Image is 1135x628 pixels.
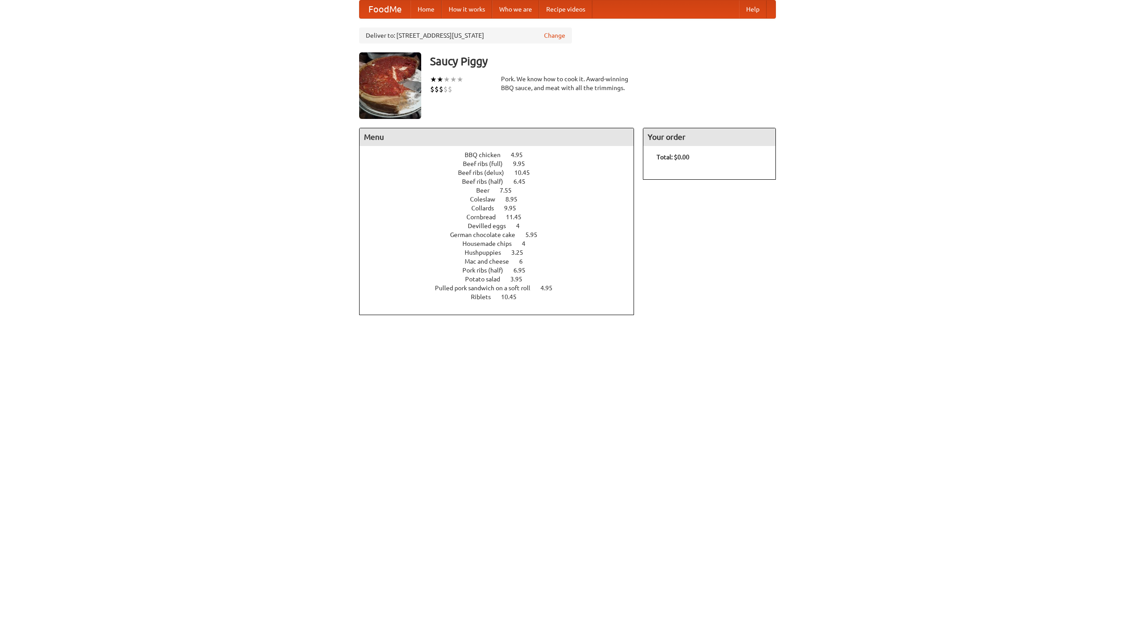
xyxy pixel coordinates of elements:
a: Devilled eggs 4 [468,222,536,229]
a: Recipe videos [539,0,592,18]
a: German chocolate cake 5.95 [450,231,554,238]
span: 6.45 [513,178,534,185]
span: 4 [516,222,528,229]
li: ★ [437,75,443,84]
span: Beer [476,187,498,194]
a: Beer 7.55 [476,187,528,194]
span: 5.95 [525,231,546,238]
span: 10.45 [501,293,525,300]
span: Coleslaw [470,196,504,203]
div: Deliver to: [STREET_ADDRESS][US_STATE] [359,28,572,43]
a: Riblets 10.45 [471,293,533,300]
span: 9.95 [504,205,525,212]
span: 8.95 [505,196,526,203]
span: 3.25 [511,249,532,256]
span: BBQ chicken [465,151,509,158]
span: 4.95 [511,151,532,158]
h4: Menu [360,128,634,146]
span: 6.95 [513,267,534,274]
span: 11.45 [506,213,530,221]
span: Housemade chips [462,240,521,247]
span: 9.95 [513,160,534,167]
li: $ [439,84,443,94]
span: Cornbread [466,213,505,221]
a: Pulled pork sandwich on a soft roll 4.95 [435,284,569,292]
div: Pork. We know how to cook it. Award-winning BBQ sauce, and meat with all the trimmings. [501,75,634,92]
span: 4 [522,240,534,247]
a: Collards 9.95 [471,205,532,212]
span: Mac and cheese [465,258,518,265]
h4: Your order [643,128,775,146]
a: BBQ chicken 4.95 [465,151,539,158]
span: Collards [471,205,503,212]
span: 6 [519,258,532,265]
li: $ [443,84,448,94]
a: Potato salad 3.95 [465,276,539,283]
span: Devilled eggs [468,222,515,229]
li: ★ [443,75,450,84]
span: German chocolate cake [450,231,524,238]
span: Pulled pork sandwich on a soft roll [435,284,539,292]
a: Pork ribs (half) 6.95 [462,267,542,274]
a: Beef ribs (full) 9.95 [463,160,541,167]
li: ★ [430,75,437,84]
li: $ [434,84,439,94]
a: Coleslaw 8.95 [470,196,534,203]
a: Beef ribs (delux) 10.45 [458,169,546,176]
span: 4.95 [540,284,561,292]
img: angular.jpg [359,52,421,119]
h3: Saucy Piggy [430,52,776,70]
span: Hushpuppies [465,249,510,256]
a: Help [739,0,767,18]
a: How it works [442,0,492,18]
span: Beef ribs (delux) [458,169,513,176]
span: Potato salad [465,276,509,283]
a: Hushpuppies 3.25 [465,249,540,256]
span: Riblets [471,293,500,300]
span: Beef ribs (half) [462,178,512,185]
a: Home [411,0,442,18]
span: 7.55 [500,187,521,194]
span: 3.95 [510,276,531,283]
a: Beef ribs (half) 6.45 [462,178,542,185]
li: ★ [450,75,457,84]
li: $ [430,84,434,94]
a: Cornbread 11.45 [466,213,538,221]
a: Mac and cheese 6 [465,258,539,265]
b: Total: $0.00 [657,154,689,161]
a: Who we are [492,0,539,18]
a: Change [544,31,565,40]
a: Housemade chips 4 [462,240,542,247]
span: Beef ribs (full) [463,160,512,167]
li: ★ [457,75,463,84]
span: 10.45 [514,169,539,176]
a: FoodMe [360,0,411,18]
span: Pork ribs (half) [462,267,512,274]
li: $ [448,84,452,94]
